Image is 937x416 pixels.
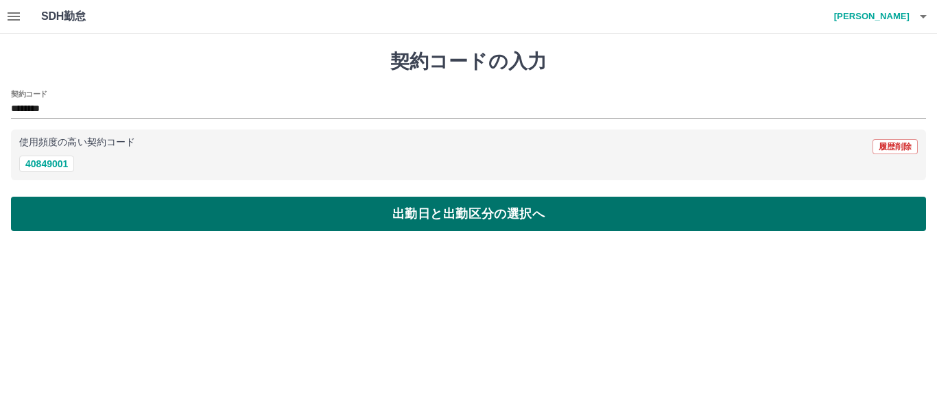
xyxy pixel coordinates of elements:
button: 履歴削除 [873,139,918,154]
button: 出勤日と出勤区分の選択へ [11,197,926,231]
p: 使用頻度の高い契約コード [19,138,135,147]
h1: 契約コードの入力 [11,50,926,73]
button: 40849001 [19,156,74,172]
h2: 契約コード [11,88,47,99]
